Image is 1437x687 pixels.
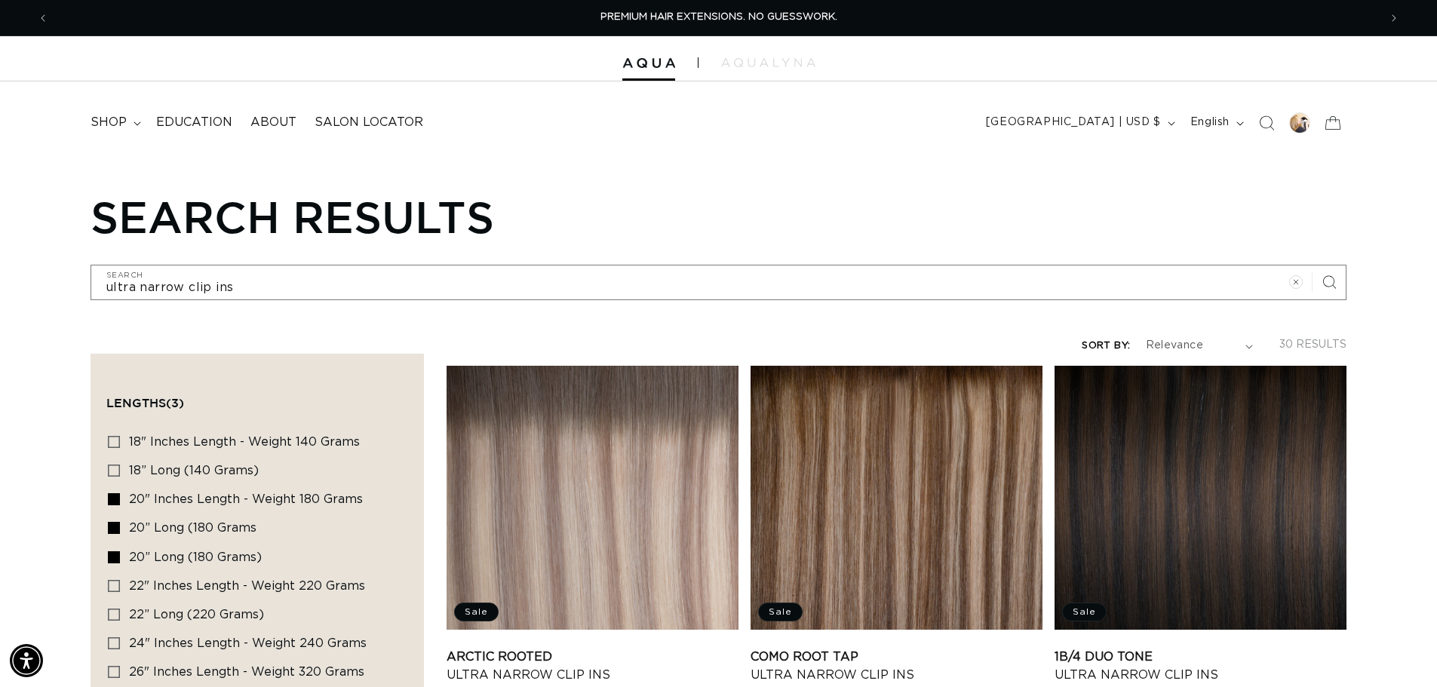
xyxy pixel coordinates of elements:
[81,106,147,140] summary: shop
[306,106,432,140] a: Salon Locator
[147,106,241,140] a: Education
[1377,4,1411,32] button: Next announcement
[622,58,675,69] img: Aqua Hair Extensions
[721,58,815,67] img: aqualyna.com
[10,644,43,677] div: Accessibility Menu
[977,109,1181,137] button: [GEOGRAPHIC_DATA] | USD $
[129,493,363,505] span: 20" Inches length - Weight 180 grams
[1250,106,1283,140] summary: Search
[129,580,365,592] span: 22" Inches length - Weight 220 grams
[106,396,184,409] span: Lengths
[156,115,232,130] span: Education
[1055,648,1346,684] a: 1B/4 Duo Tone Ultra Narrow Clip Ins
[129,609,264,621] span: 22” Long (220 grams)
[1181,109,1250,137] button: English
[129,436,360,448] span: 18" Inches length - Weight 140 grams
[1082,341,1130,351] label: Sort by:
[129,637,367,649] span: 24" Inches length - Weight 240 grams
[1190,115,1230,130] span: English
[106,370,408,424] summary: Lengths (3 selected)
[91,191,1346,242] h1: Search results
[129,666,364,678] span: 26" Inches length - Weight 320 grams
[751,648,1042,684] a: Como Root Tap Ultra Narrow Clip Ins
[986,115,1161,130] span: [GEOGRAPHIC_DATA] | USD $
[1279,339,1346,350] span: 30 results
[447,648,738,684] a: Arctic Rooted Ultra Narrow Clip Ins
[315,115,423,130] span: Salon Locator
[600,12,837,22] span: PREMIUM HAIR EXTENSIONS. NO GUESSWORK.
[1362,615,1437,687] iframe: Chat Widget
[26,4,60,32] button: Previous announcement
[129,551,262,563] span: 20” Long (180 grams)
[1313,265,1346,299] button: Search
[129,522,256,534] span: 20” Long (180 grams
[91,265,1346,299] input: Search
[250,115,296,130] span: About
[1279,265,1313,299] button: Clear search term
[241,106,306,140] a: About
[129,465,259,477] span: 18” Long (140 grams)
[91,115,127,130] span: shop
[166,396,184,409] span: (3)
